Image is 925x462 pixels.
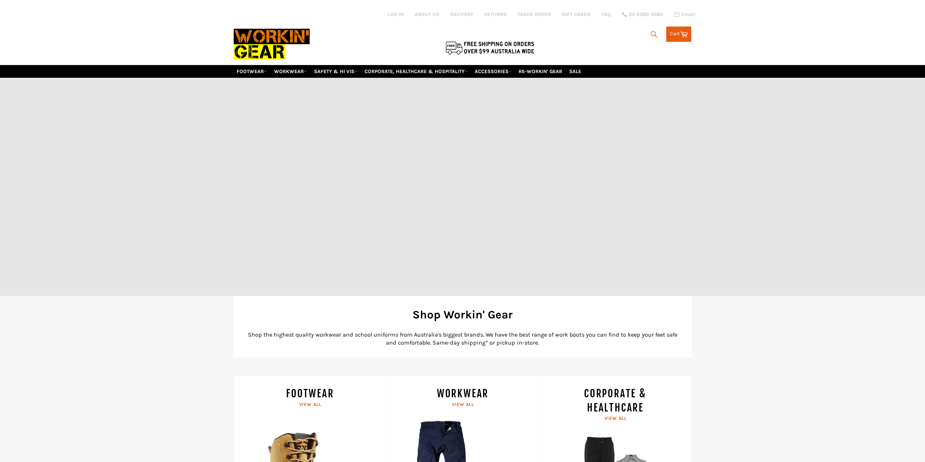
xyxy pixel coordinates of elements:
a: GIFT CARDS [562,11,591,18]
a: 02 6280 5885 [622,12,663,17]
img: Workin Gear leaders in Workwear, Safety Boots, PPE, Uniforms. Australia's No.1 in Workwear [234,24,310,65]
a: Log in [388,11,404,17]
a: TRACK ORDER [518,11,551,18]
a: CORPORATE, HEALTHCARE & HOSPITALITY [362,65,471,78]
a: RETURNS [484,11,507,18]
p: Shop the highest quality workwear and school uniforms from Australia's biggest brands. We have th... [245,331,681,347]
span: Email [681,12,695,17]
a: RE-WORKIN' GEAR [516,65,565,78]
a: SAFETY & HI VIS [311,65,361,78]
a: ABOUT US [415,11,439,18]
h2: Shop Workin' Gear [245,307,681,322]
a: Cart [666,27,691,42]
span: 02 6280 5885 [629,12,663,17]
a: Email [674,12,695,17]
img: Flat $9.95 shipping Australia wide [445,40,535,55]
a: FOOTWEAR [234,65,270,78]
a: SALE [566,65,584,78]
a: ACCESSORIES [472,65,515,78]
a: FAQ [602,11,611,18]
a: DELIVERY [450,11,473,18]
a: WORKWEAR [271,65,310,78]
